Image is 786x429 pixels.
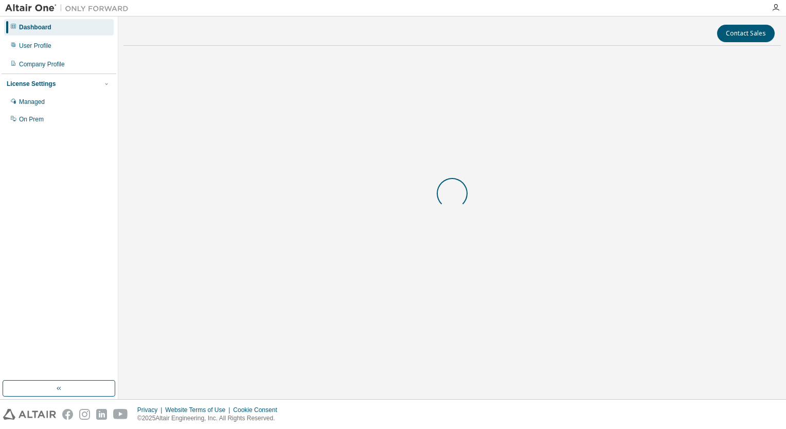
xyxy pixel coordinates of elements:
[96,409,107,420] img: linkedin.svg
[137,414,283,423] p: © 2025 Altair Engineering, Inc. All Rights Reserved.
[62,409,73,420] img: facebook.svg
[717,25,775,42] button: Contact Sales
[19,23,51,31] div: Dashboard
[19,115,44,123] div: On Prem
[7,80,56,88] div: License Settings
[233,406,283,414] div: Cookie Consent
[19,98,45,106] div: Managed
[165,406,233,414] div: Website Terms of Use
[79,409,90,420] img: instagram.svg
[113,409,128,420] img: youtube.svg
[137,406,165,414] div: Privacy
[19,60,65,68] div: Company Profile
[3,409,56,420] img: altair_logo.svg
[5,3,134,13] img: Altair One
[19,42,51,50] div: User Profile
